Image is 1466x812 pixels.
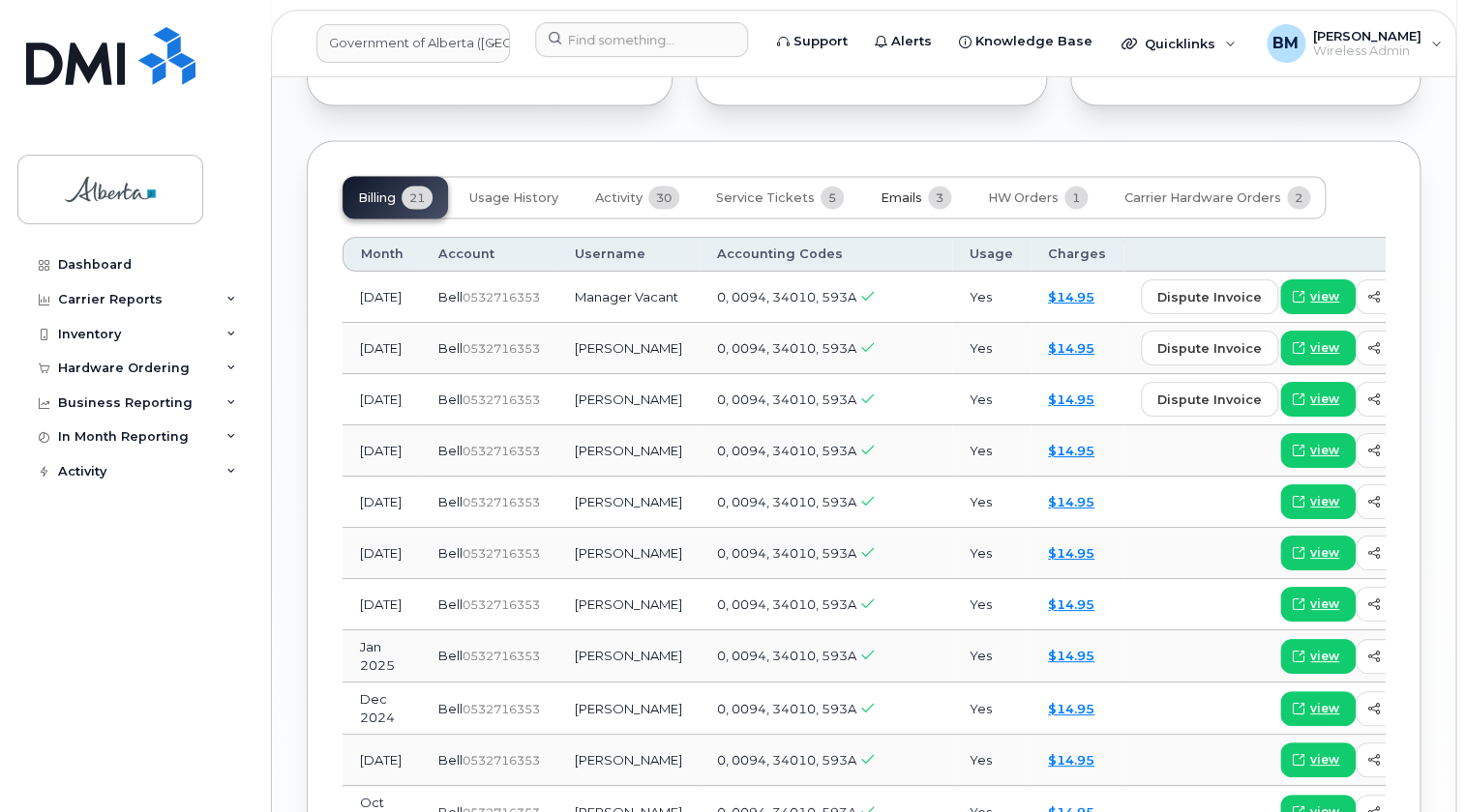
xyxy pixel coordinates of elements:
[557,237,700,272] th: Username
[1141,331,1278,365] button: dispute invoice
[1048,494,1094,509] a: $14.95
[717,289,856,304] span: 0, 0094, 34010, 593A
[1141,382,1278,417] button: dispute invoice
[1310,391,1339,408] span: view
[717,340,856,356] span: 0, 0094, 34010, 593A
[463,495,540,509] span: 0532716353
[557,579,700,630] td: [PERSON_NAME]
[1280,382,1356,417] a: view
[952,682,1031,735] td: Yes
[1157,339,1262,358] span: dispute invoice
[1048,289,1094,304] a: $14.95
[1313,28,1421,43] span: [PERSON_NAME]
[717,648,856,663] span: 0, 0094, 34010, 593A
[421,237,557,272] th: Account
[988,190,1059,206] span: HW Orders
[557,528,700,579] td: [PERSON_NAME]
[557,425,700,477] td: [PERSON_NAME]
[1280,536,1356,570] a: view
[881,190,922,206] span: Emails
[1108,24,1249,63] div: Quicklinks
[861,22,945,61] a: Alerts
[1313,43,1421,59] span: Wireless Admin
[700,237,952,272] th: Accounting Codes
[463,753,540,768] span: 0532716353
[716,190,815,206] span: Service Tickets
[793,32,848,51] span: Support
[1048,545,1094,561] a: $14.95
[438,289,463,304] span: Bell
[463,702,540,716] span: 0532716353
[1310,442,1339,459] span: view
[952,323,1031,374] td: Yes
[557,323,700,374] td: [PERSON_NAME]
[1048,648,1094,663] a: $14.95
[557,272,700,323] td: Manager Vacant
[952,237,1031,272] th: Usage
[717,545,856,561] span: 0, 0094, 34010, 593A
[1157,288,1262,306] span: dispute invoice
[1287,187,1310,210] span: 2
[557,630,700,682] td: [PERSON_NAME]
[316,24,510,63] a: Government of Alberta (GOA)
[343,477,421,528] td: [DATE]
[1310,700,1339,717] span: view
[1272,32,1299,55] span: BM
[1048,340,1094,356] a: $14.95
[928,187,951,210] span: 3
[1157,391,1262,409] span: dispute invoice
[717,701,856,716] span: 0, 0094, 34010, 593A
[595,190,643,206] span: Activity
[463,341,540,356] span: 0532716353
[717,596,856,612] span: 0, 0094, 34010, 593A
[1048,443,1094,458] a: $14.95
[438,752,463,768] span: Bell
[717,494,856,509] span: 0, 0094, 34010, 593A
[438,494,463,509] span: Bell
[952,528,1031,579] td: Yes
[463,444,540,458] span: 0532716353
[1141,279,1278,314] button: dispute invoice
[463,392,540,407] span: 0532716353
[343,682,421,735] td: Dec 2024
[1124,190,1281,206] span: Carrier Hardware Orders
[343,374,421,425] td: [DATE]
[952,425,1031,477] td: Yes
[463,597,540,612] span: 0532716353
[463,649,540,663] span: 0532716353
[891,32,932,51] span: Alerts
[343,272,421,323] td: [DATE]
[952,735,1031,786] td: Yes
[1310,648,1339,665] span: view
[469,190,558,206] span: Usage History
[1031,237,1123,272] th: Charges
[343,323,421,374] td: [DATE]
[557,374,700,425] td: [PERSON_NAME]
[343,735,421,786] td: [DATE]
[952,630,1031,682] td: Yes
[343,237,421,272] th: Month
[952,477,1031,528] td: Yes
[717,443,856,458] span: 0, 0094, 34010, 593A
[821,187,844,210] span: 5
[1310,751,1339,768] span: view
[343,630,421,682] td: Jan 2025
[717,391,856,407] span: 0, 0094, 34010, 593A
[1310,544,1339,562] span: view
[1310,493,1339,510] span: view
[438,596,463,612] span: Bell
[438,701,463,716] span: Bell
[1310,288,1339,305] span: view
[763,22,861,61] a: Support
[438,545,463,561] span: Bell
[535,22,748,57] input: Find something...
[1253,24,1455,63] div: Bonnie Mallette
[438,443,463,458] span: Bell
[717,752,856,768] span: 0, 0094, 34010, 593A
[463,290,540,304] span: 0532716353
[952,579,1031,630] td: Yes
[1064,187,1088,210] span: 1
[1048,391,1094,407] a: $14.95
[945,22,1106,61] a: Knowledge Base
[438,340,463,356] span: Bell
